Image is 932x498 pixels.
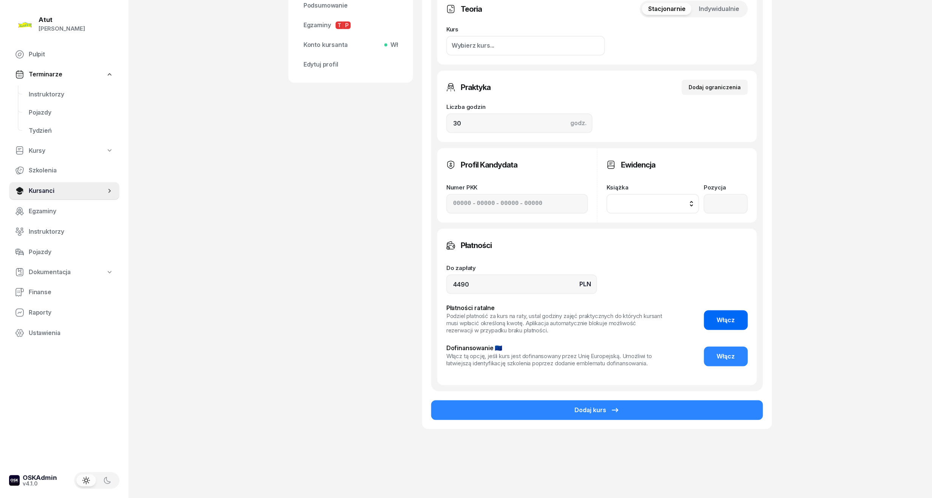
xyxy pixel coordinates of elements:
span: Terminarze [29,70,62,79]
div: Dofinansowanie 🇪🇺 [446,343,664,353]
a: Pojazdy [9,243,119,261]
a: Tydzień [23,122,119,140]
a: Edytuj profil [297,56,404,74]
div: Wybierz kurs... [452,41,495,51]
span: - [497,199,499,209]
span: Instruktorzy [29,227,113,237]
span: T [336,22,343,29]
span: Pojazdy [29,108,113,118]
span: Włącz [717,352,735,361]
h3: Płatności [461,239,492,251]
button: Dodaj kurs [431,400,763,420]
a: Konto kursantaWł [297,36,404,54]
h3: Ewidencja [621,159,655,171]
span: Pulpit [29,50,113,59]
button: Włącz [704,347,748,366]
a: Szkolenia [9,161,119,180]
a: Instruktorzy [9,223,119,241]
input: 00000 [453,199,471,209]
h3: Teoria [461,3,482,15]
span: - [520,199,523,209]
a: Pulpit [9,45,119,64]
a: Dokumentacja [9,264,119,281]
div: OSKAdmin [23,475,57,481]
span: Finanse [29,287,113,297]
a: Terminarze [9,66,119,83]
input: 0 [446,275,597,294]
input: 00000 [501,199,519,209]
span: Dokumentacja [29,267,71,277]
a: EgzaminyTP [297,16,404,34]
h3: Praktyka [461,81,491,93]
input: 0 [446,113,593,133]
div: Dodaj ograniczenia [689,83,741,92]
span: Raporty [29,308,113,318]
input: 00000 [525,199,543,209]
span: P [343,22,351,29]
button: Dodaj ograniczenia [682,80,748,95]
span: Stacjonarnie [648,4,686,14]
span: Włącz [717,315,735,325]
a: Ustawienia [9,324,119,342]
input: 00000 [477,199,495,209]
a: Kursanci [9,182,119,200]
span: Wł [387,40,398,50]
a: Finanse [9,283,119,301]
div: Włącz tą opcję, jeśli kurs jest dofinansowany przez Unię Europejską. Umożliwi to łatwiejszą ident... [446,353,664,367]
span: Kursanci [29,186,106,196]
div: v4.1.0 [23,481,57,487]
a: Raporty [9,304,119,322]
button: Stacjonarnie [642,3,692,15]
span: Tydzień [29,126,113,136]
div: Atut [39,17,85,23]
span: Pojazdy [29,247,113,257]
a: Instruktorzy [23,85,119,104]
span: Egzaminy [303,20,398,30]
span: Kursy [29,146,45,156]
button: Włącz [704,310,748,330]
span: Ustawienia [29,328,113,338]
h3: Profil Kandydata [461,159,517,171]
a: Pojazdy [23,104,119,122]
span: Konto kursanta [303,40,398,50]
div: [PERSON_NAME] [39,24,85,34]
span: Egzaminy [29,206,113,216]
span: Instruktorzy [29,90,113,99]
span: Indywidualnie [699,4,740,14]
img: logo-xs-dark@2x.png [9,475,20,486]
a: Egzaminy [9,202,119,220]
a: Kursy [9,142,119,160]
span: Szkolenia [29,166,113,175]
span: Podsumowanie [303,1,398,11]
div: Podziel płatność za kurs na raty, ustal godziny zajęć praktycznych do których kursant musi wpłaci... [446,313,664,334]
div: Płatności ratalne [446,303,664,313]
span: Edytuj profil [303,60,398,70]
button: Indywidualnie [693,3,746,15]
span: - [473,199,475,209]
div: Dodaj kurs [574,405,620,415]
